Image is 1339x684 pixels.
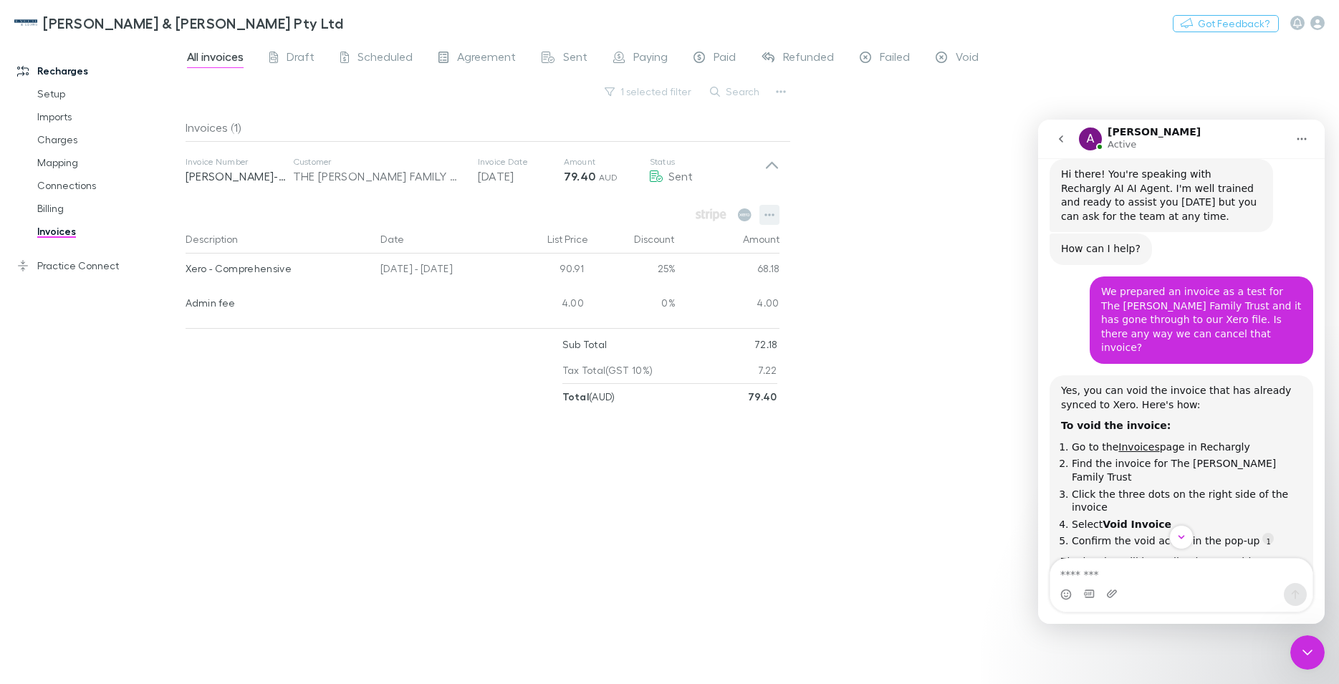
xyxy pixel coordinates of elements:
a: Connections [23,174,195,197]
p: Tax Total (GST 10%) [562,357,653,383]
a: Mapping [23,151,195,174]
span: Paying [633,49,668,68]
img: McWhirter & Leong Pty Ltd's Logo [14,14,37,32]
strong: 79.40 [748,390,777,403]
a: Billing [23,197,195,220]
span: Void [956,49,979,68]
a: Setup [23,82,195,105]
div: 25% [590,254,676,288]
a: Invoices [23,220,195,243]
div: 4.00 [676,288,779,322]
a: [PERSON_NAME] & [PERSON_NAME] Pty Ltd [6,6,352,40]
div: 4.00 [504,288,590,322]
button: 1 selected filter [597,83,700,100]
a: Invoices [80,322,121,333]
div: 90.91 [504,254,590,288]
a: Practice Connect [3,254,195,277]
textarea: Message… [12,439,274,463]
button: Scroll to bottom [131,405,155,430]
h3: [PERSON_NAME] & [PERSON_NAME] Pty Ltd [43,14,343,32]
strong: Total [562,390,590,403]
button: Emoji picker [22,469,34,481]
iframe: Intercom live chat [1038,120,1325,624]
p: Customer [293,156,464,168]
p: [PERSON_NAME]-0001 [186,168,293,185]
p: [DATE] [478,168,564,185]
button: Search [703,83,768,100]
b: Void Invoice [64,399,133,410]
span: Paid [714,49,736,68]
strong: 79.40 [564,169,596,183]
div: Yes, you can void the invoice that has already synced to Xero. Here's how: [23,264,264,292]
li: Click the three dots on the right side of the invoice [34,368,264,395]
button: Upload attachment [68,468,80,480]
p: Sub Total [562,332,608,357]
b: To void the invoice: [23,300,133,312]
div: Xero - Comprehensive [186,254,370,284]
div: Admin fee [186,288,370,318]
a: Charges [23,128,195,151]
span: Draft [287,49,315,68]
a: Recharges [3,59,195,82]
span: Sent [563,49,587,68]
span: All invoices [187,49,244,68]
div: Invoice Number[PERSON_NAME]-0001CustomerTHE [PERSON_NAME] FAMILY TRUSTInvoice Date[DATE]Amount79.... [174,142,791,199]
p: 72.18 [754,332,777,357]
a: Imports [23,105,195,128]
iframe: Intercom live chat [1290,635,1325,670]
button: Got Feedback? [1173,15,1279,32]
span: Available when invoice is finalised [692,205,730,225]
p: Amount [564,156,650,168]
button: Send a message… [246,463,269,486]
button: Gif picker [45,468,57,480]
span: Scheduled [357,49,413,68]
div: THE [PERSON_NAME] FAMILY TRUST [293,168,464,185]
div: Yes, you can void the invoice that has already synced to Xero. Here's how:To void the invoice:Go ... [11,256,275,536]
div: [DATE] - [DATE] [375,254,504,288]
span: Agreement [457,49,516,68]
div: 68.18 [676,254,779,288]
div: Rechargly AI says… [11,256,275,537]
li: Select [34,398,264,412]
p: 7.22 [758,357,777,383]
div: The invoice will immediately sync with Xero and update its status to "Voided." Once voided, this ... [23,435,264,478]
span: Failed [880,49,910,68]
p: ( AUD ) [562,384,615,410]
p: Invoice Date [478,156,564,168]
span: Refunded [783,49,834,68]
div: 0% [590,288,676,322]
span: AUD [599,172,618,183]
li: Find the invoice for The [PERSON_NAME] Family Trust [34,337,264,364]
p: Invoice Number [186,156,293,168]
span: Sent [668,169,693,183]
li: Go to the page in Rechargly [34,321,264,334]
p: Status [650,156,764,168]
